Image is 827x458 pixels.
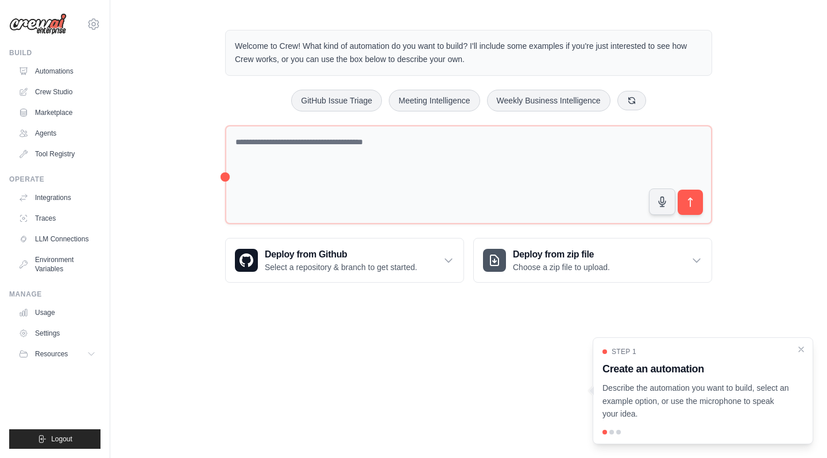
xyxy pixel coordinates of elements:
button: Resources [14,345,101,363]
button: Meeting Intelligence [389,90,480,111]
h3: Deploy from zip file [513,248,610,261]
a: Tool Registry [14,145,101,163]
div: Manage [9,290,101,299]
p: Describe the automation you want to build, select an example option, or use the microphone to spe... [602,382,790,421]
span: Resources [35,349,68,359]
span: Logout [51,434,72,444]
button: Close walkthrough [797,345,806,354]
p: Choose a zip file to upload. [513,261,610,273]
a: Environment Variables [14,251,101,278]
div: Build [9,48,101,57]
p: Welcome to Crew! What kind of automation do you want to build? I'll include some examples if you'... [235,40,702,66]
h3: Create an automation [602,361,790,377]
a: Crew Studio [14,83,101,101]
h3: Deploy from Github [265,248,417,261]
span: Step 1 [612,347,636,356]
a: Usage [14,303,101,322]
p: Select a repository & branch to get started. [265,261,417,273]
div: Operate [9,175,101,184]
a: Automations [14,62,101,80]
img: Logo [9,13,67,35]
a: Marketplace [14,103,101,122]
a: Traces [14,209,101,228]
button: Weekly Business Intelligence [487,90,610,111]
button: Logout [9,429,101,449]
a: Settings [14,324,101,342]
a: LLM Connections [14,230,101,248]
a: Integrations [14,188,101,207]
a: Agents [14,124,101,143]
button: GitHub Issue Triage [291,90,382,111]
